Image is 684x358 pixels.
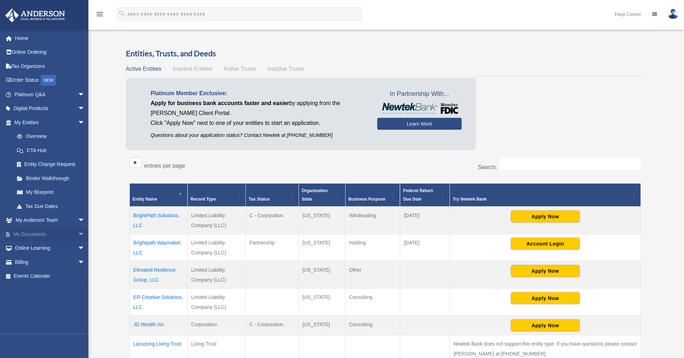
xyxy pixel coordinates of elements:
[5,59,95,73] a: Tax Organizers
[511,238,580,250] button: Account Login
[151,98,367,118] p: by applying from the [PERSON_NAME] Client Portal.
[299,234,346,261] td: [US_STATE]
[78,213,92,228] span: arrow_drop_down
[118,10,126,17] i: search
[130,184,188,207] th: Entity Name: Activate to invert sorting
[5,45,95,59] a: Online Ordering
[299,207,346,234] td: [US_STATE]
[346,207,400,234] td: Wholesaling
[10,143,92,157] a: CTA Hub
[511,319,580,331] button: Apply Now
[151,118,367,128] p: Click "Apply Now" next to one of your entities to start an application.
[346,184,400,207] th: Business Purpose: Activate to sort
[5,31,95,45] a: Home
[299,316,346,335] td: [US_STATE]
[78,87,92,102] span: arrow_drop_down
[346,289,400,316] td: Consulting
[302,188,327,202] span: Organization State
[187,289,246,316] td: Limited Liability Company (LLC)
[151,131,367,140] p: Questions about your application status? Contact Newtek at [PHONE_NUMBER]
[249,197,270,202] span: Tax Status
[41,75,56,86] div: NEW
[668,9,679,19] img: User Pic
[191,197,216,202] span: Record Type
[126,48,645,59] h3: Entities, Trusts, and Deeds
[299,261,346,289] td: [US_STATE]
[299,184,346,207] th: Organization State: Activate to sort
[246,234,299,261] td: Partnership
[187,316,246,335] td: Corporation
[400,234,450,261] td: [DATE]
[151,100,289,106] span: Apply for business bank accounts faster and easier
[78,115,92,130] span: arrow_drop_down
[346,261,400,289] td: Other
[10,185,92,200] a: My Blueprint
[5,115,92,129] a: My Entitiesarrow_drop_down
[173,66,213,72] span: Inactive Entities
[511,210,580,223] button: Apply Now
[478,164,498,170] label: Search:
[377,88,462,100] span: In Partnership With...
[299,289,346,316] td: [US_STATE]
[246,316,299,335] td: C - Corporation
[377,118,462,130] a: Learn More
[5,102,95,116] a: Digital Productsarrow_drop_down
[5,87,95,102] a: Platinum Q&Aarrow_drop_down
[246,184,299,207] th: Tax Status: Activate to sort
[268,66,304,72] span: Inactive Trusts
[78,227,92,242] span: arrow_drop_down
[10,171,92,185] a: Binder Walkthrough
[400,184,450,207] th: Federal Return Due Date: Activate to sort
[511,241,580,246] a: Account Login
[5,269,95,283] a: Events Calendar
[78,255,92,270] span: arrow_drop_down
[10,157,92,172] a: Entity Change Request
[151,88,367,98] p: Platinum Member Exclusive:
[5,73,95,88] a: Order StatusNEW
[130,261,188,289] td: Elevated Resilence Group, LLC
[5,255,95,269] a: Billingarrow_drop_down
[5,213,95,227] a: My Anderson Teamarrow_drop_down
[346,316,400,335] td: Consulting
[187,234,246,261] td: Limited Liability Company (LLC)
[346,234,400,261] td: Holding
[10,129,88,144] a: Overview
[130,316,188,335] td: JD Wealth Inc
[10,199,92,213] a: Tax Due Dates
[130,207,188,234] td: BrightPath Solutions, LLC
[5,227,95,241] a: My Documentsarrow_drop_down
[450,184,641,207] th: Try Newtek Bank : Activate to sort
[78,241,92,256] span: arrow_drop_down
[381,103,458,114] img: NewtekBankLogoSM.png
[133,197,157,202] span: Entity Name
[187,261,246,289] td: Limited Liability Company (LLC)
[348,197,386,202] span: Business Purpose
[187,207,246,234] td: Limited Liability Company (LLC)
[95,10,104,18] i: menu
[130,234,188,261] td: Brightpath Waymaker, LLC
[126,66,161,72] span: Active Entities
[130,289,188,316] td: ER Creative Solutions, LLC
[246,207,299,234] td: C - Corporation
[187,184,246,207] th: Record Type: Activate to sort
[3,8,67,22] img: Anderson Advisors Platinum Portal
[5,241,95,255] a: Online Learningarrow_drop_down
[453,195,630,203] div: Try Newtek Bank
[400,207,450,234] td: [DATE]
[511,265,580,277] button: Apply Now
[403,188,433,202] span: Federal Return Due Date
[144,163,185,169] label: entries per page
[95,12,104,18] a: menu
[224,66,256,72] span: Active Trusts
[78,102,92,116] span: arrow_drop_down
[511,292,580,304] button: Apply Now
